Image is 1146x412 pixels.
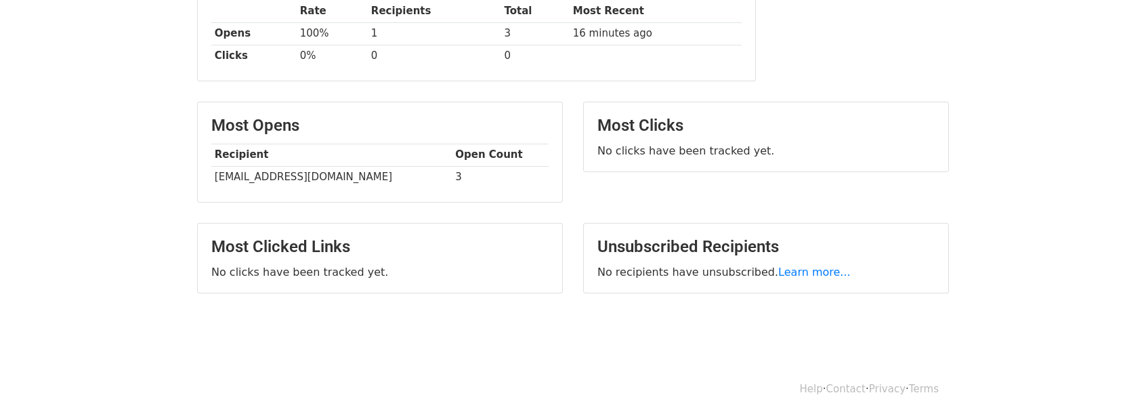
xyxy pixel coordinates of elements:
a: Terms [909,383,939,395]
p: No clicks have been tracked yet. [211,265,549,279]
iframe: Chat Widget [1078,347,1146,412]
td: 16 minutes ago [570,22,742,45]
a: Privacy [869,383,906,395]
p: No recipients have unsubscribed. [597,265,935,279]
h3: Most Clicks [597,116,935,136]
td: 0% [297,45,368,67]
a: Help [800,383,823,395]
td: 1 [368,22,501,45]
td: 100% [297,22,368,45]
h3: Most Clicked Links [211,237,549,257]
div: Widget de chat [1078,347,1146,412]
h3: Most Opens [211,116,549,136]
th: Clicks [211,45,297,67]
p: No clicks have been tracked yet. [597,144,935,158]
th: Recipient [211,144,452,166]
td: 3 [501,22,570,45]
a: Learn more... [778,266,851,279]
th: Open Count [452,144,549,166]
h3: Unsubscribed Recipients [597,237,935,257]
td: 3 [452,166,549,188]
a: Contact [826,383,866,395]
td: [EMAIL_ADDRESS][DOMAIN_NAME] [211,166,452,188]
td: 0 [501,45,570,67]
td: 0 [368,45,501,67]
th: Opens [211,22,297,45]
